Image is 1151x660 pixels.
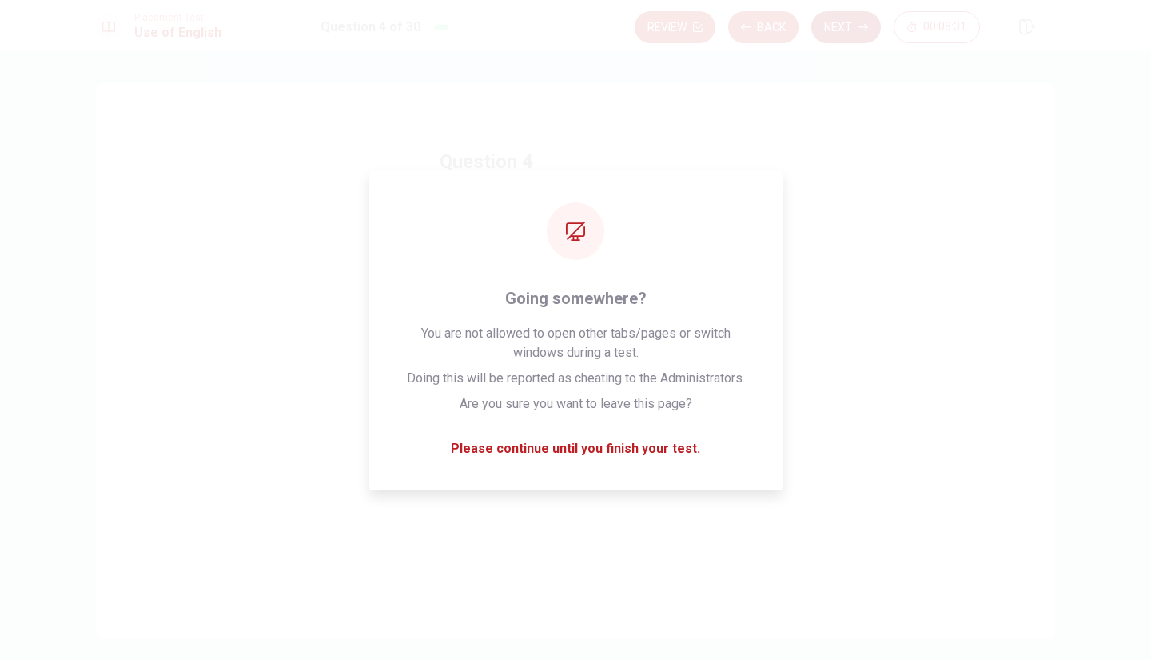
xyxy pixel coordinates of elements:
[479,407,503,426] span: long
[447,351,472,377] div: C
[811,11,881,43] button: Next
[440,149,711,174] h4: Question 4
[479,354,506,374] span: slow
[447,404,472,430] div: D
[479,302,503,321] span: loud
[134,12,221,23] span: Placement Test
[635,11,715,43] button: Review
[923,21,966,34] span: 00:08:31
[447,246,472,271] div: A
[440,238,711,278] button: Ahigh
[479,249,502,268] span: high
[134,23,221,42] h1: Use of English
[447,298,472,324] div: B
[440,344,711,384] button: Cslow
[440,291,711,331] button: Bloud
[321,18,420,37] h1: Question 4 of 30
[440,194,711,213] span: The opposite of “fast” is ____.
[440,397,711,437] button: Dlong
[728,11,799,43] button: Back
[894,11,980,43] button: 00:08:31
